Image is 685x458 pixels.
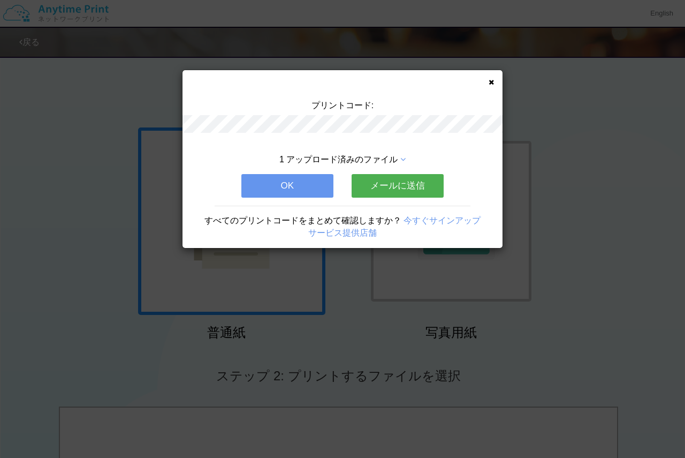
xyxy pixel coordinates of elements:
[204,216,401,225] span: すべてのプリントコードをまとめて確認しますか？
[241,174,333,198] button: OK
[404,216,481,225] a: 今すぐサインアップ
[311,101,374,110] span: プリントコード:
[352,174,444,198] button: メールに送信
[279,155,398,164] span: 1 アップロード済みのファイル
[308,228,377,237] a: サービス提供店舗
